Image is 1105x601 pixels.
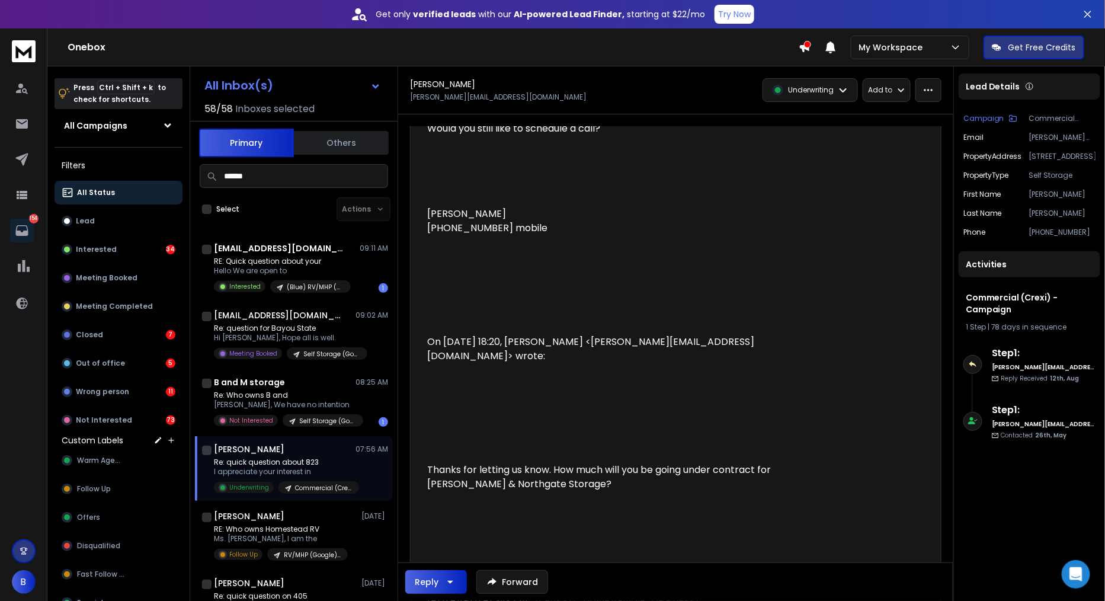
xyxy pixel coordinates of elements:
button: Others [294,130,389,156]
button: Reply [405,570,467,594]
button: B [12,570,36,594]
h6: Step 1 : [992,403,1096,417]
p: [PERSON_NAME], We have no intention [214,400,356,410]
p: PropertyAddress [963,152,1022,161]
p: My Workspace [859,41,927,53]
button: Campaign [963,114,1017,123]
p: Not Interested [76,415,132,425]
h1: [PERSON_NAME] [214,510,284,522]
button: Lead [55,209,182,233]
button: Not Interested73 [55,408,182,432]
p: Follow Up [229,550,258,559]
p: [PERSON_NAME][EMAIL_ADDRESS][DOMAIN_NAME] [1029,133,1096,142]
span: Fast Follow Up [77,570,128,579]
div: Would you still like to schedule a call? [427,122,773,136]
button: All Inbox(s) [195,73,390,97]
p: Re: Who owns B and [214,391,356,400]
p: Re: question for Bayou State [214,324,356,333]
p: Add to [868,85,892,95]
h3: Filters [55,157,182,174]
p: [PHONE_NUMBER] [1029,228,1096,237]
div: 7 [166,330,175,340]
div: 73 [166,415,175,425]
h1: [EMAIL_ADDRESS][DOMAIN_NAME] [214,309,344,321]
p: I appreciate your interest in [214,467,356,477]
h1: [PERSON_NAME] [410,78,475,90]
div: 34 [166,245,175,254]
p: All Status [77,188,115,197]
p: Hello We are open to [214,266,351,276]
span: Disqualified [77,541,120,551]
p: PropertyType [963,171,1009,180]
p: Lead Details [966,81,1020,92]
span: Ctrl + Shift + k [97,81,155,94]
button: Fast Follow Up [55,562,182,586]
p: Meeting Booked [76,273,137,283]
p: 07:56 AM [355,445,388,454]
h1: All Inbox(s) [204,79,273,91]
div: [PHONE_NUMBER] mobile [427,221,773,235]
div: Reply [415,576,438,588]
button: Closed7 [55,323,182,347]
p: Ms. [PERSON_NAME], I am the [214,534,348,544]
p: Underwriting [229,483,269,492]
p: Press to check for shortcuts. [73,82,166,106]
span: Follow Up [77,484,111,494]
div: Activities [959,251,1100,277]
span: 26th, May [1036,431,1067,440]
strong: AI-powered Lead Finder, [514,8,624,20]
p: Email [963,133,984,142]
blockquote: On [DATE] 18:20, [PERSON_NAME] <[PERSON_NAME][EMAIL_ADDRESS][DOMAIN_NAME]> wrote: [427,335,773,406]
div: 5 [166,359,175,368]
div: 11 [166,387,175,397]
p: [DATE] [361,512,388,521]
p: Self Storage (Google) - Campaign [303,350,360,359]
strong: verified leads [413,8,476,20]
div: Thanks for letting us know. How much will you be going under contract for [PERSON_NAME] & Northga... [427,463,773,491]
h3: Inboxes selected [235,102,315,116]
div: 1 [379,283,388,293]
p: RV/MHP (Google) - Campaign [284,551,341,560]
p: Contacted [1001,431,1067,440]
p: Re: quick question about 823 [214,458,356,467]
div: [PERSON_NAME] [427,207,773,292]
p: Underwriting [788,85,834,95]
p: Meeting Completed [76,302,153,311]
span: 78 days in sequence [991,322,1067,332]
button: Try Now [715,5,754,24]
button: Wrong person11 [55,380,182,404]
p: 09:02 AM [355,311,388,320]
p: Self Storage (Google) - Campaign [299,417,356,426]
p: First Name [963,190,1001,199]
span: 12th, Aug [1050,374,1080,383]
h1: [PERSON_NAME] [214,577,284,589]
h6: [PERSON_NAME][EMAIL_ADDRESS][DOMAIN_NAME] [992,363,1096,372]
p: Hi [PERSON_NAME], Hope all is well. [214,333,356,343]
button: Interested34 [55,238,182,261]
button: All Status [55,181,182,204]
p: Reply Received [1001,374,1080,383]
div: Open Intercom Messenger [1062,560,1090,589]
p: 154 [29,214,39,223]
p: [PERSON_NAME] [1029,209,1096,218]
button: Get Free Credits [984,36,1084,59]
p: Commercial (Crexi) - Campaign [295,484,352,493]
button: Forward [476,570,548,594]
p: Last Name [963,209,1002,218]
p: 08:25 AM [355,378,388,387]
button: Warm Agent [55,449,182,472]
h1: Onebox [68,40,799,55]
button: Offers [55,506,182,529]
p: Campaign [963,114,1004,123]
button: Meeting Completed [55,295,182,318]
a: 154 [10,219,34,242]
p: Not Interested [229,416,273,425]
h1: [EMAIL_ADDRESS][DOMAIN_NAME] [214,242,344,254]
div: 1 [379,417,388,427]
span: Warm Agent [77,456,123,465]
p: RE: Quick question about your [214,257,351,266]
p: [STREET_ADDRESS] [1029,152,1096,161]
button: Meeting Booked [55,266,182,290]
